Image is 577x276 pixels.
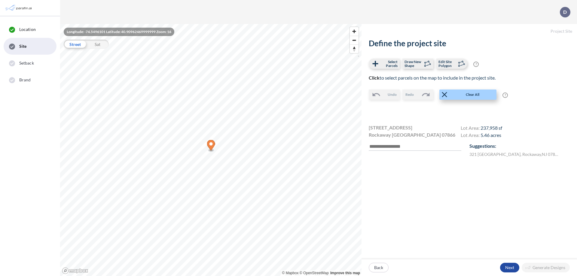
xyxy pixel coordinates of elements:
span: ? [502,93,508,98]
button: Zoom out [350,36,359,44]
b: Click [369,75,380,80]
p: D [563,9,567,15]
span: 237,958 sf [481,125,502,131]
h5: Project Site [362,24,577,39]
button: Reset bearing to north [350,44,359,53]
span: Redo [405,92,414,97]
span: Site [19,43,26,49]
span: Location [19,26,36,32]
h2: Define the project site [369,39,570,48]
span: 5.46 acres [481,132,501,138]
span: Select Parcels [380,60,398,68]
span: Undo [388,92,397,97]
span: Draw New Shape [405,60,422,68]
span: Brand [19,77,31,83]
canvas: Map [60,24,362,276]
h4: Lot Area: [461,132,502,139]
label: 321 [GEOGRAPHIC_DATA] , Rockaway , NJ 07866 , US [469,151,560,157]
button: Clear All [439,89,496,100]
h4: Lot Area: [461,125,502,132]
span: [STREET_ADDRESS] [369,124,412,131]
button: Next [500,263,519,272]
div: Sat [86,40,109,49]
span: Clear All [449,92,496,97]
span: ? [473,62,479,67]
div: Street [64,40,86,49]
img: Parafin [5,2,34,14]
a: Mapbox homepage [62,267,88,274]
p: Next [505,265,514,271]
button: Redo [402,89,433,100]
div: Longitude: -74.5496101 Latitude: 40.90962469999999 Zoom: 16 [64,28,174,36]
span: Setback [19,60,34,66]
a: Improve this map [330,271,360,275]
p: Back [374,265,383,271]
p: Suggestions: [469,142,570,150]
span: to select parcels on the map to include in the project site. [369,75,496,80]
a: OpenStreetMap [300,271,329,275]
span: Edit Site Polygon [438,60,456,68]
button: Undo [369,89,400,100]
button: Zoom in [350,27,359,36]
button: Back [369,263,389,272]
span: Rockaway [GEOGRAPHIC_DATA] 07866 [369,131,455,138]
a: Mapbox [282,271,299,275]
div: Map marker [207,140,215,152]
